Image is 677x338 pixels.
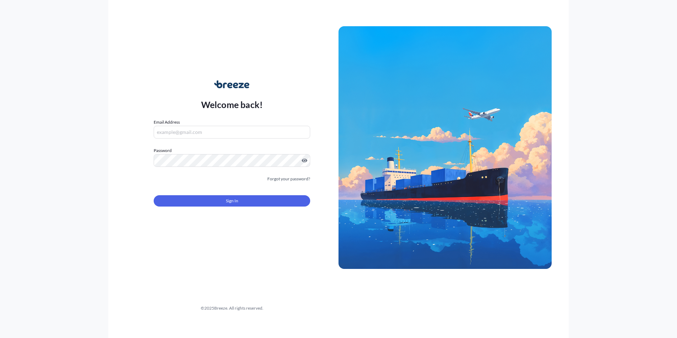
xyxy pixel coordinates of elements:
p: Welcome back! [201,99,263,110]
div: © 2025 Breeze. All rights reserved. [125,305,338,312]
span: Sign In [226,197,238,204]
label: Password [154,147,310,154]
label: Email Address [154,119,180,126]
button: Show password [302,158,307,163]
input: example@gmail.com [154,126,310,139]
button: Sign In [154,195,310,207]
a: Forgot your password? [267,175,310,182]
img: Ship illustration [338,26,552,269]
